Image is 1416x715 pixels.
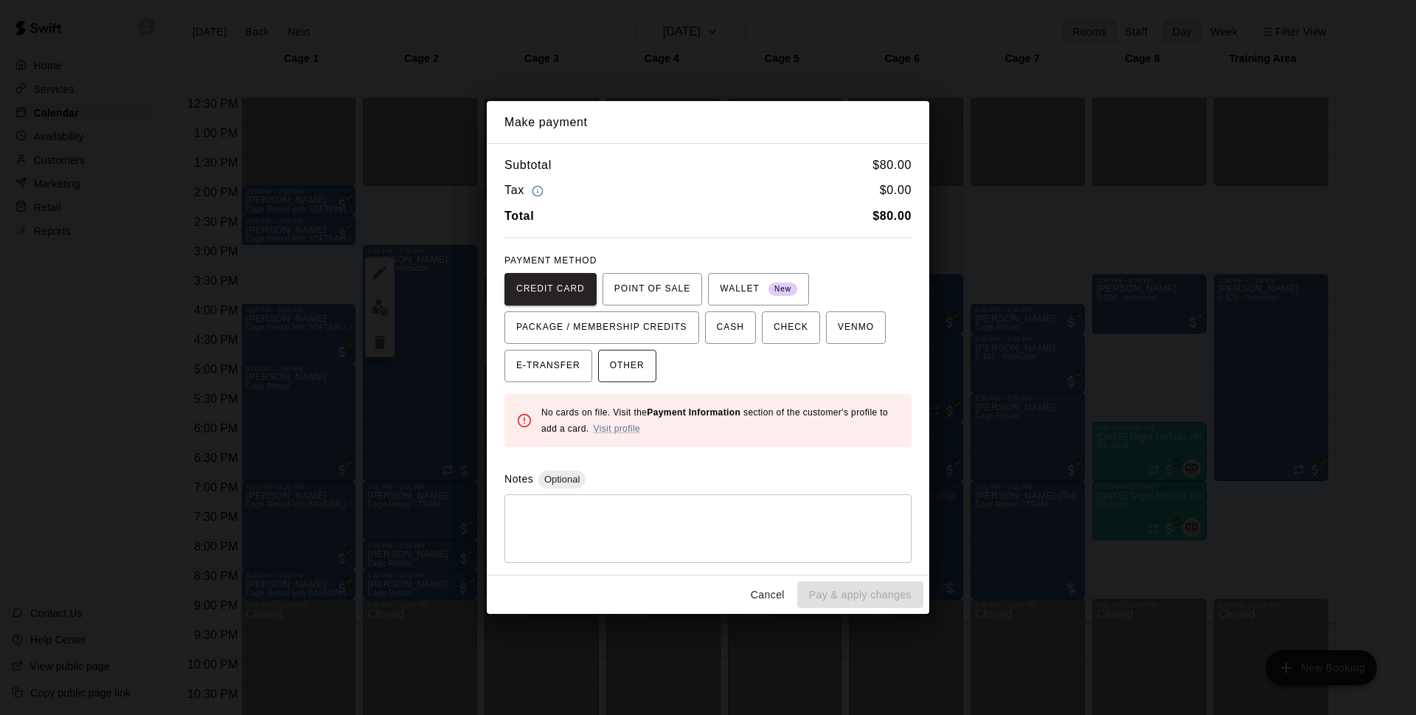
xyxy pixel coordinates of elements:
[541,407,888,434] span: No cards on file. Visit the section of the customer's profile to add a card.
[705,311,756,344] button: CASH
[504,311,699,344] button: PACKAGE / MEMBERSHIP CREDITS
[708,273,809,305] button: WALLET New
[838,316,874,339] span: VENMO
[504,181,547,201] h6: Tax
[504,255,597,266] span: PAYMENT METHOD
[598,350,656,382] button: OTHER
[826,311,886,344] button: VENMO
[762,311,820,344] button: CHECK
[516,316,687,339] span: PACKAGE / MEMBERSHIP CREDITS
[610,354,645,378] span: OTHER
[614,277,690,301] span: POINT OF SALE
[538,474,586,485] span: Optional
[487,101,929,144] h2: Make payment
[603,273,702,305] button: POINT OF SALE
[504,156,552,175] h6: Subtotal
[516,354,580,378] span: E-TRANSFER
[593,424,640,434] a: Visit profile
[872,156,912,175] h6: $ 80.00
[504,273,597,305] button: CREDIT CARD
[504,350,592,382] button: E-TRANSFER
[720,277,797,301] span: WALLET
[647,407,740,418] b: Payment Information
[504,210,534,222] b: Total
[717,316,744,339] span: CASH
[774,316,808,339] span: CHECK
[768,280,797,300] span: New
[744,581,791,609] button: Cancel
[872,210,912,222] b: $ 80.00
[504,473,533,485] label: Notes
[516,277,585,301] span: CREDIT CARD
[880,181,912,201] h6: $ 0.00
